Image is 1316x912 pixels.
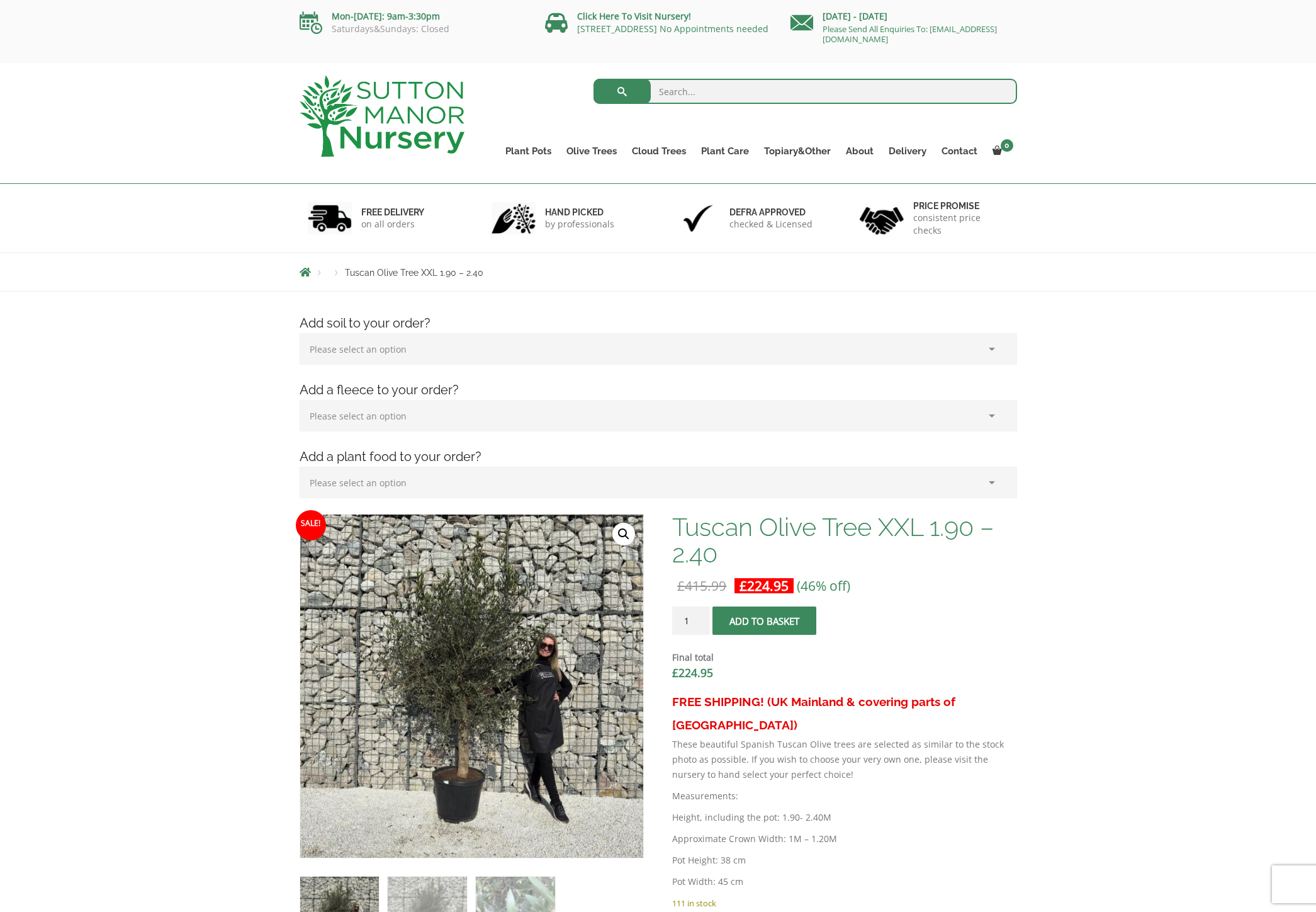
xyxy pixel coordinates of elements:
[672,607,710,635] input: Product quantity
[823,23,997,45] a: Please Send All Enquiries To: [EMAIL_ADDRESS][DOMAIN_NAME]
[300,24,526,34] p: Saturdays&Sundays: Closed
[300,515,643,858] img: Tuscan Olive Tree XXL 1.90 - 2.40 - us z
[740,577,747,595] span: £
[593,79,1017,104] input: Search...
[740,577,789,595] bdi: 224.95
[290,447,1026,467] h4: Add a plant food to your order?
[300,76,464,157] img: logo
[361,207,424,218] h6: FREE DELIVERY
[672,810,1016,825] p: Height, including the pot: 1.90- 2.40M
[308,202,352,234] img: 1.jpg
[694,142,756,160] a: Plant Care
[672,690,1016,737] h3: FREE SHIPPING! (UK Mainland & covering parts of [GEOGRAPHIC_DATA])
[672,896,1016,911] p: 111 in stock
[881,142,934,160] a: Delivery
[790,9,1017,24] p: [DATE] - [DATE]
[913,212,1009,237] p: consistent price checks
[676,202,720,234] img: 3.jpg
[345,268,483,278] span: Tuscan Olive Tree XXL 1.90 – 2.40
[672,514,1016,567] h1: Tuscan Olive Tree XXL 1.90 – 2.40
[934,142,985,160] a: Contact
[838,142,881,160] a: About
[300,9,526,24] p: Mon-[DATE]: 9am-3:30pm
[756,142,838,160] a: Topiary&Other
[672,789,1016,804] p: Measurements:
[290,314,1026,333] h4: Add soil to your order?
[545,207,614,218] h6: hand picked
[672,665,713,680] bdi: 224.95
[559,142,624,160] a: Olive Trees
[672,874,1016,889] p: Pot Width: 45 cm
[300,267,1017,277] nav: Breadcrumbs
[672,650,1016,665] dt: Final total
[577,10,691,22] a: Click Here To Visit Nursery!
[860,199,904,237] img: 4.jpg
[672,665,678,680] span: £
[729,207,813,218] h6: Defra approved
[672,737,1016,782] p: These beautiful Spanish Tuscan Olive trees are selected as similar to the stock photo as possible...
[624,142,694,160] a: Cloud Trees
[729,218,813,231] p: checked & Licensed
[612,523,635,545] a: View full-screen image gallery
[577,23,768,35] a: [STREET_ADDRESS] No Appointments needed
[296,510,326,540] span: Sale!
[913,200,1009,212] h6: Price promise
[498,142,559,160] a: Plant Pots
[361,218,424,231] p: on all orders
[492,202,536,234] img: 2.jpg
[290,380,1026,400] h4: Add a fleece to your order?
[677,577,685,595] span: £
[712,607,816,635] button: Add to basket
[672,853,1016,868] p: Pot Height: 38 cm
[797,577,850,595] span: (46% off)
[677,577,726,595] bdi: 415.99
[1001,139,1013,152] span: 0
[985,142,1017,160] a: 0
[672,831,1016,846] p: Approximate Crown Width: 1M – 1.20M
[545,218,614,231] p: by professionals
